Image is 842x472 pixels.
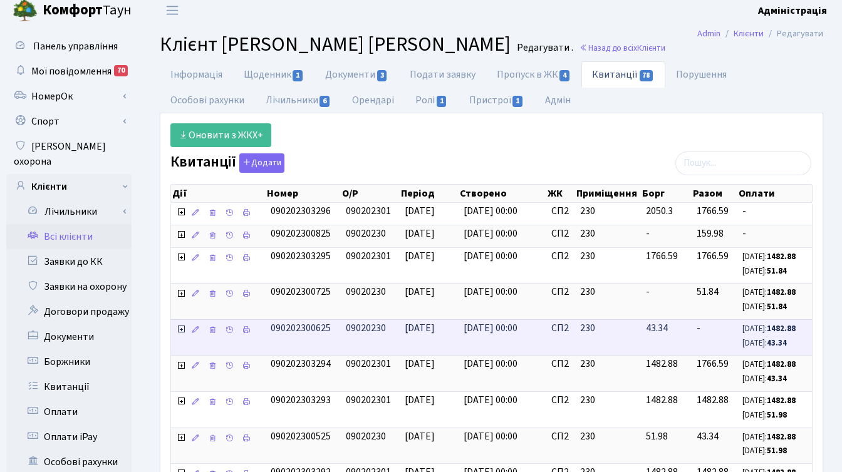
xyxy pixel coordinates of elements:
span: 090202300525 [271,429,331,443]
span: [DATE] [405,393,435,407]
a: Ролі [405,87,458,113]
span: - [646,227,650,240]
span: 090202303296 [271,204,331,218]
span: 09020230 [346,285,386,299]
span: 230 [580,227,636,241]
span: 1482.88 [646,357,678,371]
span: 090202300625 [271,321,331,335]
span: СП2 [551,204,571,218]
span: [DATE] [405,249,435,263]
span: [DATE] [405,429,435,443]
a: Адміністрація [758,3,827,18]
span: СП2 [551,249,571,264]
span: [DATE] [405,204,435,218]
span: 09020230 [346,227,386,240]
a: Подати заявку [399,61,486,88]
b: 43.34 [767,373,787,384]
span: Клієнти [637,42,665,54]
span: СП2 [551,429,571,444]
small: Редагувати . [514,42,573,54]
span: Мої повідомлення [31,64,112,78]
span: 1766.59 [697,204,729,218]
span: 6 [320,96,330,107]
span: - [742,227,807,241]
th: Номер [266,185,341,202]
span: - [646,285,650,299]
span: 090202301 [346,249,391,263]
span: 43.34 [646,321,668,335]
a: [PERSON_NAME] охорона [6,134,132,174]
b: 51.84 [767,301,787,312]
th: О/Р [341,185,400,202]
span: [DATE] 00:00 [464,429,517,443]
a: НомерОк [6,84,132,109]
span: 78 [640,70,653,81]
b: Адміністрація [758,4,827,18]
a: Особові рахунки [160,87,255,113]
b: 1482.88 [767,395,796,406]
a: Клієнти [6,174,132,199]
span: [DATE] 00:00 [464,249,517,263]
span: СП2 [551,321,571,336]
a: Назад до всіхКлієнти [580,42,665,54]
a: Щоденник [233,61,314,88]
span: СП2 [551,285,571,299]
span: 090202300725 [271,285,331,299]
span: [DATE] [405,321,435,335]
a: Документи [6,324,132,349]
span: 090202303294 [271,357,331,371]
span: 1482.88 [697,393,729,407]
b: 1482.88 [767,431,796,443]
span: 09020230 [346,321,386,335]
small: [DATE]: [742,431,796,443]
b: 51.84 [767,265,787,277]
span: 1 [437,96,447,107]
a: Клієнти [734,27,764,40]
span: - [742,204,807,218]
span: 159.98 [697,227,724,240]
a: Всі клієнти [6,224,132,249]
small: [DATE]: [742,287,796,298]
th: Період [400,185,459,202]
label: Квитанції [170,153,284,173]
a: Заявки на охорону [6,274,132,299]
b: 1482.88 [767,251,796,262]
span: 09020230 [346,429,386,443]
span: [DATE] 00:00 [464,393,517,407]
small: [DATE]: [742,265,787,277]
span: СП2 [551,393,571,408]
span: СП2 [551,357,571,371]
span: 090202301 [346,357,391,371]
a: Додати [236,151,284,173]
a: Admin [697,27,720,40]
span: 090202303295 [271,249,331,263]
small: [DATE]: [742,337,787,349]
a: Орендарі [341,87,405,113]
div: 70 [114,65,128,76]
span: 1766.59 [697,249,729,263]
span: [DATE] [405,285,435,299]
span: [DATE] 00:00 [464,227,517,240]
b: 1482.88 [767,323,796,334]
span: 4 [559,70,569,81]
small: [DATE]: [742,323,796,334]
span: 090202301 [346,204,391,218]
span: 090202303293 [271,393,331,407]
span: - [697,321,700,335]
a: Оновити з ЖКХ+ [170,123,271,147]
span: 43.34 [697,429,719,443]
span: 230 [580,285,636,299]
a: Оплати iPay [6,424,132,449]
span: СП2 [551,227,571,241]
small: [DATE]: [742,409,787,421]
small: [DATE]: [742,395,796,406]
a: Спорт [6,109,132,134]
th: Приміщення [575,185,641,202]
small: [DATE]: [742,301,787,312]
small: [DATE]: [742,359,796,370]
span: 230 [580,321,636,336]
small: [DATE]: [742,445,787,456]
span: 51.98 [646,429,668,443]
th: Створено [459,185,546,202]
span: Клієнт [PERSON_NAME] [PERSON_NAME] [160,30,511,59]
